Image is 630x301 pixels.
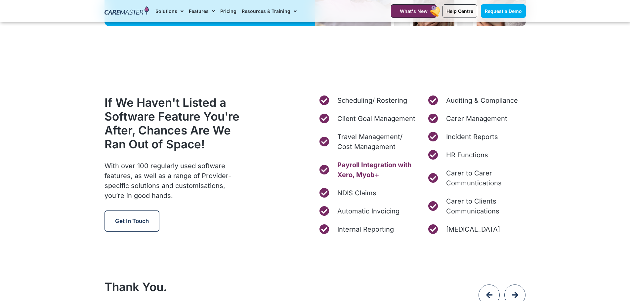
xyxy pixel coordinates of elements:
span: HR Functions [444,150,488,160]
a: Travel Management/ Cost Management [318,132,417,152]
span: [MEDICAL_DATA] [444,224,500,234]
a: Carer to Carer Communtications [427,168,526,188]
a: Scheduling/ Rostering [318,95,417,105]
a: Carer to Clients Communications [427,196,526,216]
a: Incident Reports [427,132,526,142]
span: Client Goal Management [336,114,415,124]
span: Request a Demo [485,8,522,14]
span: Carer Management [444,114,507,124]
span: Incident Reports [444,132,498,142]
span: Auditing & Compilance [444,95,518,105]
span: With over 100 regularly used software features, as well as a range of Provider-specific solutions... [105,162,231,200]
a: Carer Management [427,114,526,124]
a: NDIS Claims [318,188,417,198]
span: Carer to Clients Communications [444,196,526,216]
a: Payroll Integration with Xero, Myob+ [318,160,417,180]
a: Client Goal Management [318,114,417,124]
a: HR Functions [427,150,526,160]
span: Carer to Carer Communtications [444,168,526,188]
span: Get in Touch [115,218,149,224]
span: Payroll Integration with Xero, Myob+ [336,160,417,180]
img: CareMaster Logo [105,6,149,16]
a: [MEDICAL_DATA] [427,224,526,234]
span: Automatic Invoicing [336,206,399,216]
span: Travel Management/ Cost Management [336,132,417,152]
a: Request a Demo [481,4,526,18]
span: Help Centre [446,8,473,14]
span: Scheduling/ Rostering [336,95,407,105]
a: Automatic Invoicing [318,206,417,216]
a: Internal Reporting [318,224,417,234]
span: Internal Reporting [336,224,394,234]
a: What's New [391,4,437,18]
h2: If We Haven't Listed a Software Feature You're After, Chances Are We Ran Out of Space! [105,95,245,151]
span: NDIS Claims [336,188,376,198]
a: Auditing & Compilance [427,95,526,105]
a: Help Centre [442,4,477,18]
a: Get in Touch [105,210,159,232]
span: What's New [400,8,428,14]
h2: Thank You. [105,280,431,294]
